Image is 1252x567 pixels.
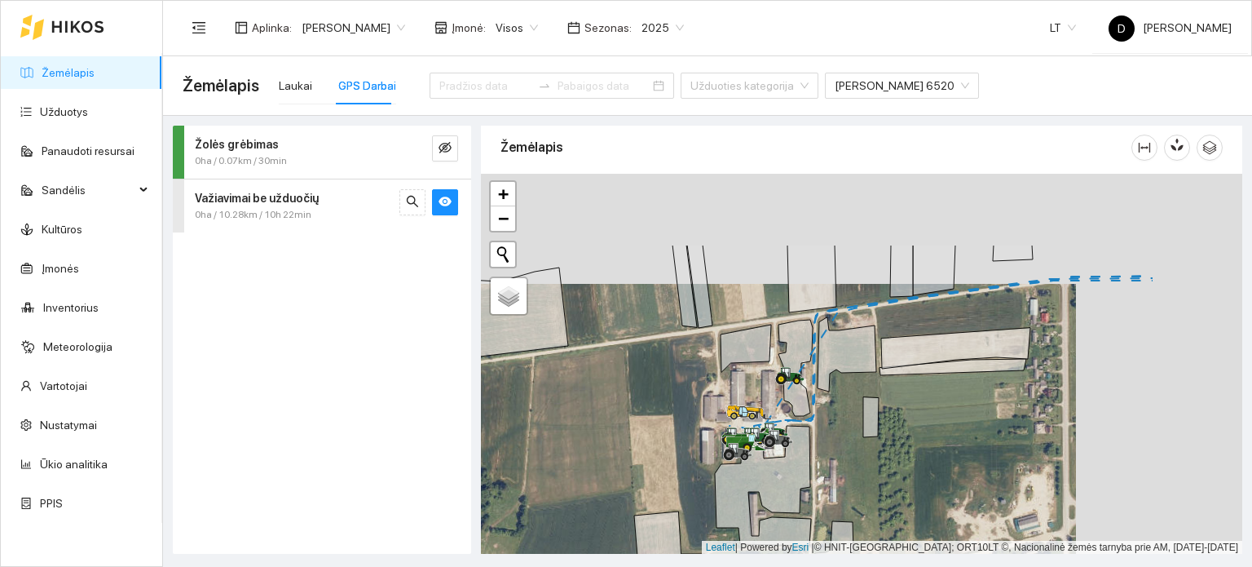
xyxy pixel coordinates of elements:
span: John deere 6520 [835,73,969,98]
strong: Žolės grėbimas [195,138,279,151]
a: Zoom in [491,182,515,206]
button: eye [432,189,458,215]
div: | Powered by © HNIT-[GEOGRAPHIC_DATA]; ORT10LT ©, Nacionalinė žemės tarnyba prie AM, [DATE]-[DATE] [702,541,1242,555]
a: Įmonės [42,262,79,275]
input: Pabaigos data [558,77,650,95]
a: Layers [491,278,527,314]
a: Zoom out [491,206,515,231]
button: column-width [1131,135,1157,161]
span: LT [1050,16,1076,40]
span: Visos [496,16,538,40]
span: to [538,79,551,92]
a: Nustatymai [40,419,97,432]
span: D [1118,16,1126,42]
a: Panaudoti resursai [42,144,134,157]
div: Laukai [279,77,312,95]
span: eye [439,195,452,210]
span: | [812,542,814,553]
span: menu-fold [192,20,206,35]
span: shop [434,21,447,34]
span: Sandėlis [42,174,134,206]
button: menu-fold [183,11,215,44]
span: 0ha / 10.28km / 10h 22min [195,207,311,223]
span: Dovydas Baršauskas [302,16,405,40]
a: Meteorologija [43,340,112,353]
span: + [498,184,509,204]
span: Įmonė : [452,19,486,37]
span: 2025 [641,16,684,40]
div: Žolės grėbimas0ha / 0.07km / 30mineye-invisible [173,126,471,179]
span: calendar [567,21,580,34]
strong: Važiavimai be užduočių [195,192,319,205]
a: Ūkio analitika [40,458,108,471]
button: search [399,189,425,215]
div: Važiavimai be užduočių0ha / 10.28km / 10h 22minsearcheye [173,179,471,233]
span: search [406,195,419,210]
span: column-width [1132,141,1157,154]
input: Pradžios data [439,77,531,95]
div: Žemėlapis [500,124,1131,171]
a: Užduotys [40,105,88,118]
span: eye-invisible [439,141,452,157]
span: Sezonas : [584,19,632,37]
a: Vartotojai [40,379,87,392]
span: Žemėlapis [183,73,259,99]
a: Leaflet [706,542,735,553]
button: eye-invisible [432,135,458,162]
span: swap-right [538,79,551,92]
span: − [498,208,509,228]
a: Žemėlapis [42,66,95,79]
a: Esri [792,542,809,553]
a: PPIS [40,497,63,510]
span: Aplinka : [252,19,292,37]
a: Kultūros [42,223,82,236]
div: GPS Darbai [338,77,396,95]
span: 0ha / 0.07km / 30min [195,153,287,169]
span: layout [235,21,248,34]
span: [PERSON_NAME] [1109,21,1232,34]
a: Inventorius [43,301,99,314]
button: Initiate a new search [491,242,515,267]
